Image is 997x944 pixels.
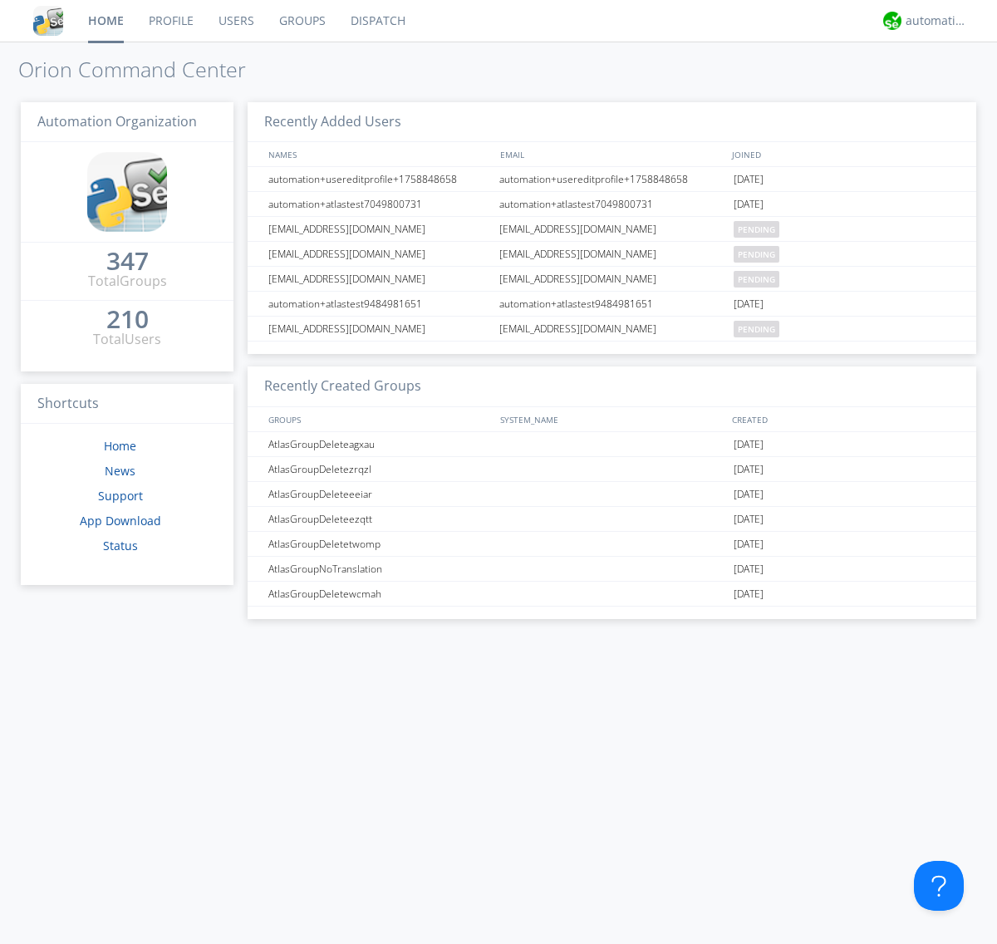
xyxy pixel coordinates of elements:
[88,272,167,291] div: Total Groups
[264,532,494,556] div: AtlasGroupDeletetwomp
[906,12,968,29] div: automation+atlas
[104,438,136,454] a: Home
[248,102,976,143] h3: Recently Added Users
[248,217,976,242] a: [EMAIL_ADDRESS][DOMAIN_NAME][EMAIL_ADDRESS][DOMAIN_NAME]pending
[734,292,764,317] span: [DATE]
[495,167,729,191] div: automation+usereditprofile+1758848658
[264,432,494,456] div: AtlasGroupDeleteagxau
[495,217,729,241] div: [EMAIL_ADDRESS][DOMAIN_NAME]
[264,557,494,581] div: AtlasGroupNoTranslation
[264,142,492,166] div: NAMES
[264,217,494,241] div: [EMAIL_ADDRESS][DOMAIN_NAME]
[734,321,779,337] span: pending
[93,330,161,349] div: Total Users
[106,311,149,330] a: 210
[264,457,494,481] div: AtlasGroupDeletezrqzl
[248,292,976,317] a: automation+atlastest9484981651automation+atlastest9484981651[DATE]
[264,507,494,531] div: AtlasGroupDeleteezqtt
[264,292,494,316] div: automation+atlastest9484981651
[728,407,960,431] div: CREATED
[248,167,976,192] a: automation+usereditprofile+1758848658automation+usereditprofile+1758848658[DATE]
[914,861,964,911] iframe: Toggle Customer Support
[495,267,729,291] div: [EMAIL_ADDRESS][DOMAIN_NAME]
[33,6,63,36] img: cddb5a64eb264b2086981ab96f4c1ba7
[248,582,976,607] a: AtlasGroupDeletewcmah[DATE]
[248,242,976,267] a: [EMAIL_ADDRESS][DOMAIN_NAME][EMAIL_ADDRESS][DOMAIN_NAME]pending
[728,142,960,166] div: JOINED
[496,407,728,431] div: SYSTEM_NAME
[248,507,976,532] a: AtlasGroupDeleteezqtt[DATE]
[106,311,149,327] div: 210
[734,192,764,217] span: [DATE]
[37,112,197,130] span: Automation Organization
[734,246,779,263] span: pending
[734,557,764,582] span: [DATE]
[106,253,149,272] a: 347
[248,532,976,557] a: AtlasGroupDeletetwomp[DATE]
[495,317,729,341] div: [EMAIL_ADDRESS][DOMAIN_NAME]
[103,538,138,553] a: Status
[734,432,764,457] span: [DATE]
[264,582,494,606] div: AtlasGroupDeletewcmah
[248,366,976,407] h3: Recently Created Groups
[495,242,729,266] div: [EMAIL_ADDRESS][DOMAIN_NAME]
[248,457,976,482] a: AtlasGroupDeletezrqzl[DATE]
[248,432,976,457] a: AtlasGroupDeleteagxau[DATE]
[264,317,494,341] div: [EMAIL_ADDRESS][DOMAIN_NAME]
[734,271,779,288] span: pending
[105,463,135,479] a: News
[734,582,764,607] span: [DATE]
[264,267,494,291] div: [EMAIL_ADDRESS][DOMAIN_NAME]
[734,167,764,192] span: [DATE]
[734,532,764,557] span: [DATE]
[264,482,494,506] div: AtlasGroupDeleteeeiar
[106,253,149,269] div: 347
[495,292,729,316] div: automation+atlastest9484981651
[248,267,976,292] a: [EMAIL_ADDRESS][DOMAIN_NAME][EMAIL_ADDRESS][DOMAIN_NAME]pending
[248,557,976,582] a: AtlasGroupNoTranslation[DATE]
[496,142,728,166] div: EMAIL
[248,192,976,217] a: automation+atlastest7049800731automation+atlastest7049800731[DATE]
[21,384,233,425] h3: Shortcuts
[264,407,492,431] div: GROUPS
[80,513,161,529] a: App Download
[264,242,494,266] div: [EMAIL_ADDRESS][DOMAIN_NAME]
[264,192,494,216] div: automation+atlastest7049800731
[248,317,976,342] a: [EMAIL_ADDRESS][DOMAIN_NAME][EMAIL_ADDRESS][DOMAIN_NAME]pending
[734,457,764,482] span: [DATE]
[734,507,764,532] span: [DATE]
[495,192,729,216] div: automation+atlastest7049800731
[883,12,901,30] img: d2d01cd9b4174d08988066c6d424eccd
[264,167,494,191] div: automation+usereditprofile+1758848658
[734,221,779,238] span: pending
[248,482,976,507] a: AtlasGroupDeleteeeiar[DATE]
[734,482,764,507] span: [DATE]
[87,152,167,232] img: cddb5a64eb264b2086981ab96f4c1ba7
[98,488,143,504] a: Support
